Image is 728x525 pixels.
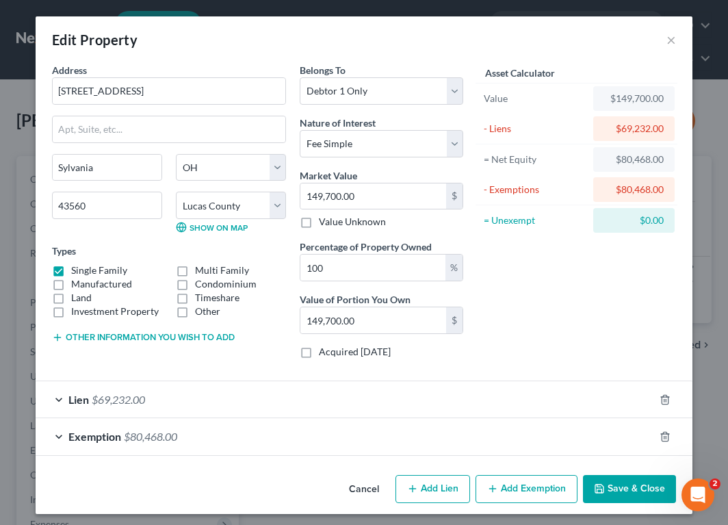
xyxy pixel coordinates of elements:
[176,222,248,233] a: Show on Map
[124,430,177,443] span: $80,468.00
[53,155,161,181] input: Enter city...
[300,307,446,333] input: 0.00
[195,291,239,305] label: Timeshare
[53,78,285,104] input: Enter address...
[300,255,445,281] input: 0.00
[604,92,664,105] div: $149,700.00
[666,31,676,48] button: ×
[71,305,159,318] label: Investment Property
[300,64,346,76] span: Belongs To
[484,183,587,196] div: - Exemptions
[604,214,664,227] div: $0.00
[681,478,714,511] iframe: Intercom live chat
[484,122,587,136] div: - Liens
[446,183,463,209] div: $
[52,332,235,343] button: Other information you wish to add
[195,264,249,277] label: Multi Family
[300,168,357,183] label: Market Value
[445,255,463,281] div: %
[604,183,664,196] div: $80,468.00
[300,183,446,209] input: 0.00
[68,430,121,443] span: Exemption
[395,475,470,504] button: Add Lien
[710,478,720,489] span: 2
[195,305,220,318] label: Other
[604,153,664,166] div: $80,468.00
[71,277,132,291] label: Manufactured
[195,277,257,291] label: Condominium
[52,30,138,49] div: Edit Property
[484,92,587,105] div: Value
[338,476,390,504] button: Cancel
[300,240,432,254] label: Percentage of Property Owned
[583,475,676,504] button: Save & Close
[52,64,87,76] span: Address
[604,122,664,136] div: $69,232.00
[300,116,376,130] label: Nature of Interest
[68,393,89,406] span: Lien
[53,116,285,142] input: Apt, Suite, etc...
[52,192,162,219] input: Enter zip...
[300,292,411,307] label: Value of Portion You Own
[446,307,463,333] div: $
[52,244,76,258] label: Types
[485,66,555,80] label: Asset Calculator
[484,153,587,166] div: = Net Equity
[476,475,577,504] button: Add Exemption
[92,393,145,406] span: $69,232.00
[71,291,92,305] label: Land
[71,264,127,277] label: Single Family
[319,345,391,359] label: Acquired [DATE]
[319,215,386,229] label: Value Unknown
[484,214,587,227] div: = Unexempt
